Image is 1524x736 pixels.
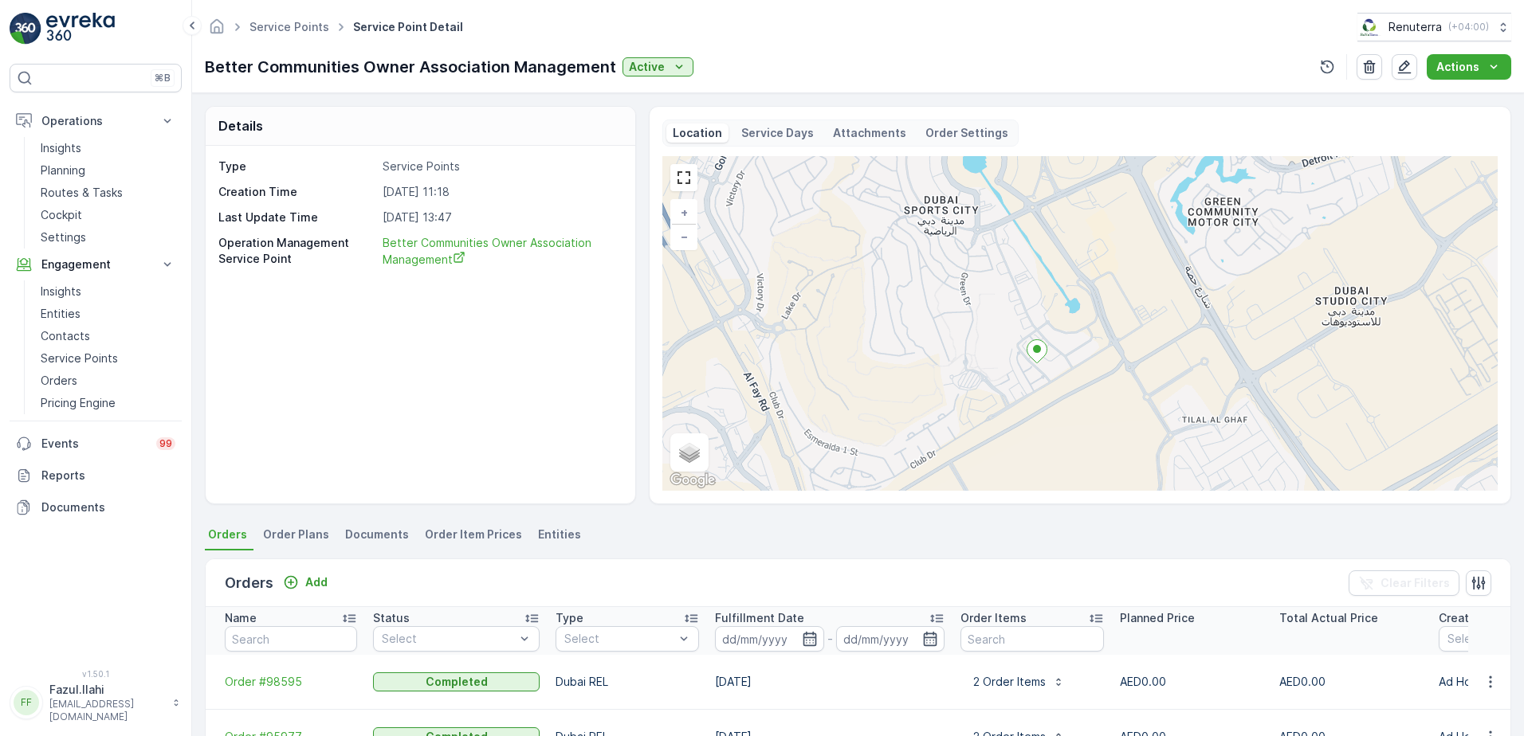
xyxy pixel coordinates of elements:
span: + [681,206,688,219]
p: Orders [41,373,77,389]
p: Engagement [41,256,150,272]
a: Reports [10,460,182,491]
p: Name [225,610,257,626]
p: Order Items [960,610,1027,626]
p: Select [382,631,515,647]
span: Better Communities Owner Association Management [383,236,595,266]
p: Service Days [741,125,814,141]
button: Engagement [10,249,182,280]
a: View Fullscreen [672,166,696,190]
p: Operation Management Service Point [218,235,376,268]
p: Planned Price [1120,610,1195,626]
p: Renuterra [1388,19,1442,35]
div: FF [14,690,39,715]
p: [EMAIL_ADDRESS][DOMAIN_NAME] [49,698,164,723]
button: Active [623,57,693,76]
span: AED0.00 [1279,675,1326,688]
p: Location [673,125,722,141]
p: Fazul.Ilahi [49,682,164,698]
p: Dubai REL [556,674,699,690]
a: Zoom Out [672,225,696,249]
p: Better Communities Owner Association Management [205,55,616,79]
span: AED0.00 [1120,675,1166,688]
img: Google [666,470,719,491]
p: Last Update Time [218,209,376,225]
p: Details [218,116,263,135]
p: Attachments [833,125,906,141]
a: Insights [34,137,182,159]
a: Planning [34,159,182,182]
p: Reports [41,468,175,483]
a: Pricing Engine [34,392,182,414]
button: FFFazul.Ilahi[EMAIL_ADDRESS][DOMAIN_NAME] [10,682,182,723]
a: Routes & Tasks [34,182,182,204]
a: Better Communities Owner Association Management [383,235,619,268]
p: ( +04:00 ) [1448,21,1489,33]
a: Service Points [249,20,329,33]
span: − [681,229,689,243]
input: Search [225,626,357,652]
p: Settings [41,229,86,245]
a: Settings [34,226,182,249]
button: Completed [373,672,540,691]
p: Type [218,159,376,174]
p: Order Settings [925,125,1008,141]
span: Order Plans [263,527,329,542]
p: Events [41,436,147,452]
a: Orders [34,370,182,392]
a: Layers [672,435,707,470]
button: Add [277,573,334,592]
p: Routes & Tasks [41,185,123,201]
a: Entities [34,303,182,325]
button: Clear Filters [1349,570,1459,596]
td: [DATE] [707,655,953,710]
a: Open this area in Google Maps (opens a new window) [666,470,719,491]
a: Documents [10,491,182,523]
a: Service Points [34,347,182,370]
p: Orders [225,572,273,594]
img: logo [10,13,41,45]
p: Actions [1436,59,1479,75]
p: Active [629,59,665,75]
button: 2 Order Items [960,669,1074,695]
p: 99 [159,437,172,450]
button: Actions [1427,54,1511,80]
p: Creation Type [1439,610,1517,626]
a: Contacts [34,325,182,347]
input: Search [960,626,1104,652]
span: Entities [538,527,581,542]
p: Documents [41,499,175,515]
p: [DATE] 11:18 [383,184,619,200]
p: Total Actual Price [1279,610,1378,626]
span: Orders [208,527,247,542]
p: Add [305,574,328,590]
span: v 1.50.1 [10,669,182,679]
p: Type [556,610,583,626]
img: logo_light-DOdMpM7g.png [46,13,115,45]
p: Entities [41,306,81,322]
a: Zoom In [672,201,696,225]
p: Select [564,631,674,647]
button: Renuterra(+04:00) [1357,13,1511,41]
input: dd/mm/yyyy [715,626,824,652]
p: Completed [426,674,488,690]
span: Service Point Detail [350,19,466,35]
a: Homepage [208,24,226,37]
p: Pricing Engine [41,395,116,411]
p: Clear Filters [1381,575,1450,591]
p: Status [373,610,410,626]
p: Creation Time [218,184,376,200]
span: Order Item Prices [425,527,522,542]
img: Screenshot_2024-07-26_at_13.33.01.png [1357,18,1382,36]
p: Operations [41,113,150,129]
p: Service Points [383,159,619,174]
p: Insights [41,284,81,299]
a: Order #98595 [225,674,357,690]
p: Contacts [41,328,90,344]
p: [DATE] 13:47 [383,209,619,225]
p: ⌘B [155,72,171,84]
p: Insights [41,140,81,156]
a: Events99 [10,428,182,460]
p: Planning [41,162,85,178]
